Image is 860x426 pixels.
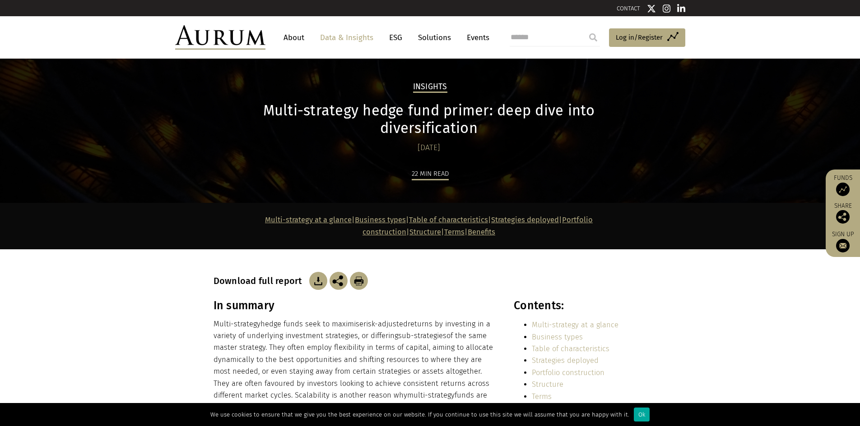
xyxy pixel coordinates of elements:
[532,392,552,401] a: Terms
[355,215,406,224] a: Business types
[465,228,468,236] strong: |
[647,4,656,13] img: Twitter icon
[398,331,446,340] span: sub-strategies
[491,215,559,224] a: Strategies deployed
[616,32,663,43] span: Log in/Register
[532,356,599,365] a: Strategies deployed
[279,29,309,46] a: About
[830,230,855,252] a: Sign up
[468,228,495,236] a: Benefits
[830,203,855,224] div: Share
[316,29,378,46] a: Data & Insights
[412,168,449,180] div: 22 min read
[532,380,563,389] a: Structure
[214,275,307,286] h3: Download full report
[214,320,260,328] span: Multi-strategy
[836,183,850,196] img: Access Funds
[214,299,494,312] h3: In summary
[175,25,265,50] img: Aurum
[836,239,850,252] img: Sign up to our newsletter
[532,321,618,329] a: Multi-strategy at a glance
[265,215,593,236] strong: | | | | | |
[214,102,645,137] h1: Multi-strategy hedge fund primer: deep dive into diversification
[663,4,671,13] img: Instagram icon
[409,215,488,224] a: Table of characteristics
[617,5,640,12] a: CONTACT
[330,272,348,290] img: Share this post
[532,333,583,341] a: Business types
[350,272,368,290] img: Download Article
[414,29,456,46] a: Solutions
[444,228,465,236] a: Terms
[609,28,685,47] a: Log in/Register
[836,210,850,224] img: Share this post
[265,215,352,224] a: Multi-strategy at a glance
[385,29,407,46] a: ESG
[514,299,644,312] h3: Contents:
[634,408,650,421] div: Ok
[532,368,604,377] a: Portfolio construction
[532,344,609,353] a: Table of characteristics
[407,391,455,399] span: multi-strategy
[409,228,441,236] a: Structure
[309,272,327,290] img: Download Article
[363,320,408,328] span: risk-adjusted
[462,29,489,46] a: Events
[584,28,602,46] input: Submit
[830,174,855,196] a: Funds
[413,82,447,93] h2: Insights
[214,142,645,154] div: [DATE]
[677,4,685,13] img: Linkedin icon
